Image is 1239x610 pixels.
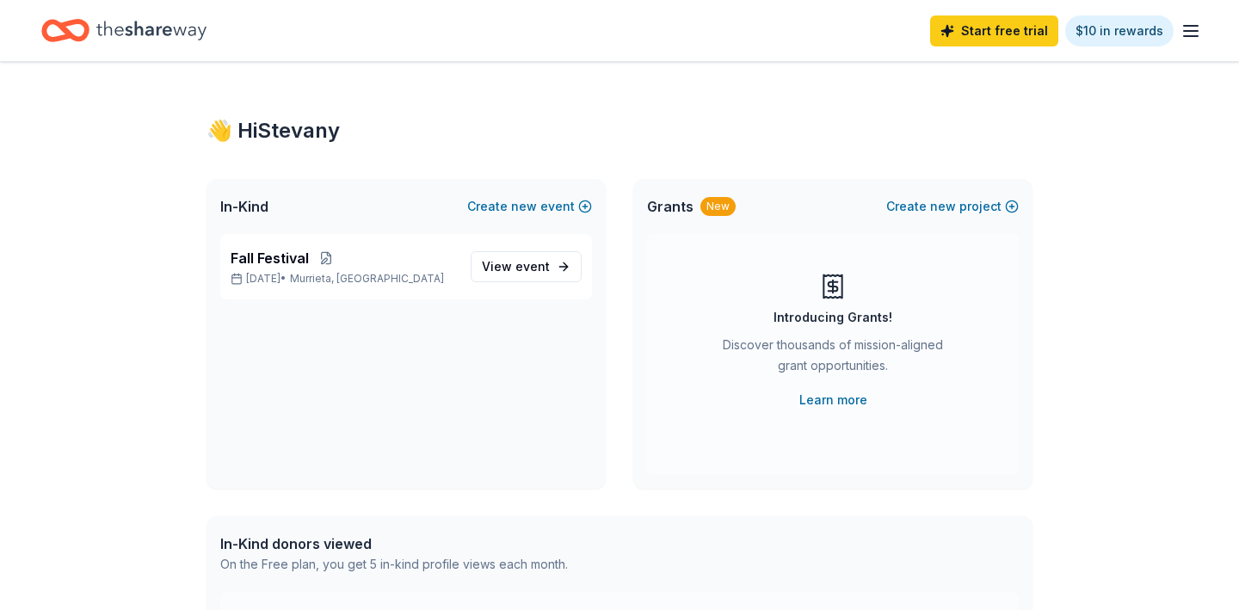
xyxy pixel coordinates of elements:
[647,196,693,217] span: Grants
[716,335,950,383] div: Discover thousands of mission-aligned grant opportunities.
[231,272,457,286] p: [DATE] •
[220,554,568,575] div: On the Free plan, you get 5 in-kind profile views each month.
[206,117,1032,145] div: 👋 Hi Stevany
[515,259,550,274] span: event
[231,248,309,268] span: Fall Festival
[930,196,956,217] span: new
[220,533,568,554] div: In-Kind donors viewed
[41,10,206,51] a: Home
[700,197,736,216] div: New
[511,196,537,217] span: new
[471,251,582,282] a: View event
[930,15,1058,46] a: Start free trial
[467,196,592,217] button: Createnewevent
[886,196,1019,217] button: Createnewproject
[774,307,892,328] div: Introducing Grants!
[799,390,867,410] a: Learn more
[1065,15,1174,46] a: $10 in rewards
[220,196,268,217] span: In-Kind
[290,272,444,286] span: Murrieta, [GEOGRAPHIC_DATA]
[482,256,550,277] span: View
